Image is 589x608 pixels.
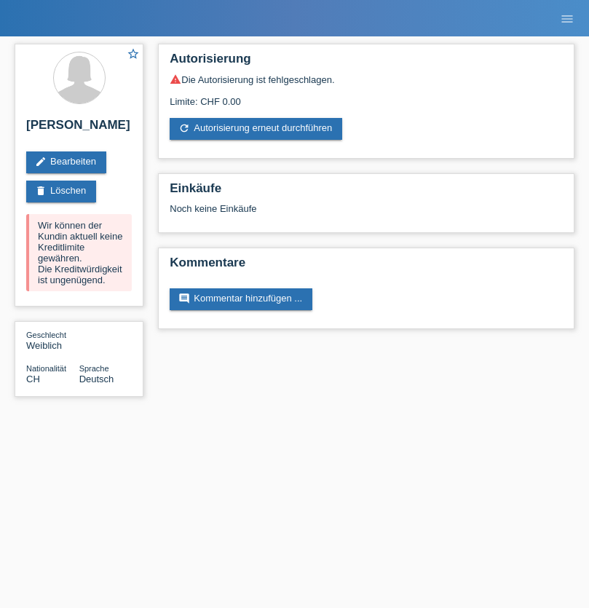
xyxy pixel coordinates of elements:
i: comment [178,293,190,304]
h2: Autorisierung [170,52,563,74]
span: Sprache [79,364,109,373]
i: refresh [178,122,190,134]
span: Deutsch [79,374,114,384]
a: commentKommentar hinzufügen ... [170,288,312,310]
div: Wir können der Kundin aktuell keine Kreditlimite gewähren. Die Kreditwürdigkeit ist ungenügend. [26,214,132,291]
i: edit [35,156,47,167]
div: Weiblich [26,329,79,351]
span: Schweiz [26,374,40,384]
a: star_border [127,47,140,63]
h2: [PERSON_NAME] [26,118,132,140]
h2: Kommentare [170,256,563,277]
a: refreshAutorisierung erneut durchführen [170,118,342,140]
i: delete [35,185,47,197]
a: editBearbeiten [26,151,106,173]
div: Noch keine Einkäufe [170,203,563,225]
div: Limite: CHF 0.00 [170,85,563,107]
span: Nationalität [26,364,66,373]
i: menu [560,12,574,26]
span: Geschlecht [26,331,66,339]
i: warning [170,74,181,85]
a: deleteLöschen [26,181,96,202]
a: menu [553,14,582,23]
h2: Einkäufe [170,181,563,203]
div: Die Autorisierung ist fehlgeschlagen. [170,74,563,85]
i: star_border [127,47,140,60]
